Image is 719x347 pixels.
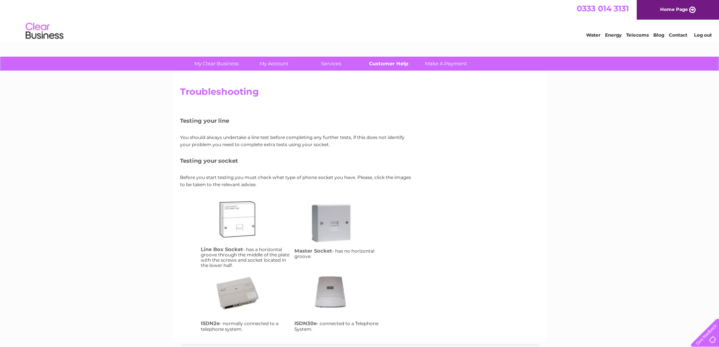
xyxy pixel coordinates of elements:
a: ms [309,201,370,261]
img: logo.png [25,20,64,43]
a: Energy [605,32,622,38]
a: Log out [694,32,712,38]
a: 0333 014 3131 [577,4,629,13]
td: - connected to a Telephone System. [293,270,386,333]
a: Customer Help [357,57,420,71]
a: Telecoms [626,32,649,38]
h4: Line Box Socket [201,246,243,252]
a: My Clear Business [185,57,248,71]
a: isdn2e [216,271,276,332]
h4: ISDN2e [201,320,220,326]
td: - normally connected to a telephone system. [199,270,293,333]
h5: Testing your line [180,117,414,124]
div: Clear Business is a trading name of Verastar Limited (registered in [GEOGRAPHIC_DATA] No. 3667643... [182,4,538,37]
a: isdn30e [309,271,370,332]
a: Services [300,57,362,71]
a: Contact [669,32,687,38]
h4: ISDN30e [294,320,317,326]
a: Water [586,32,600,38]
p: You should always undertake a line test before completing any further tests, if this does not ide... [180,134,414,148]
p: Before you start testing you must check what type of phone socket you have. Please, click the ima... [180,174,414,188]
h4: Master Socket [294,248,332,254]
a: Blog [653,32,664,38]
td: - has a horizontal groove through the middle of the plate with the screws and socket located in t... [199,196,293,270]
td: - has no horizontal groove. [293,196,386,270]
h5: Testing your socket [180,157,414,164]
a: My Account [243,57,305,71]
h2: Troubleshooting [180,86,539,101]
a: Make A Payment [415,57,477,71]
a: lbs [216,197,276,258]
